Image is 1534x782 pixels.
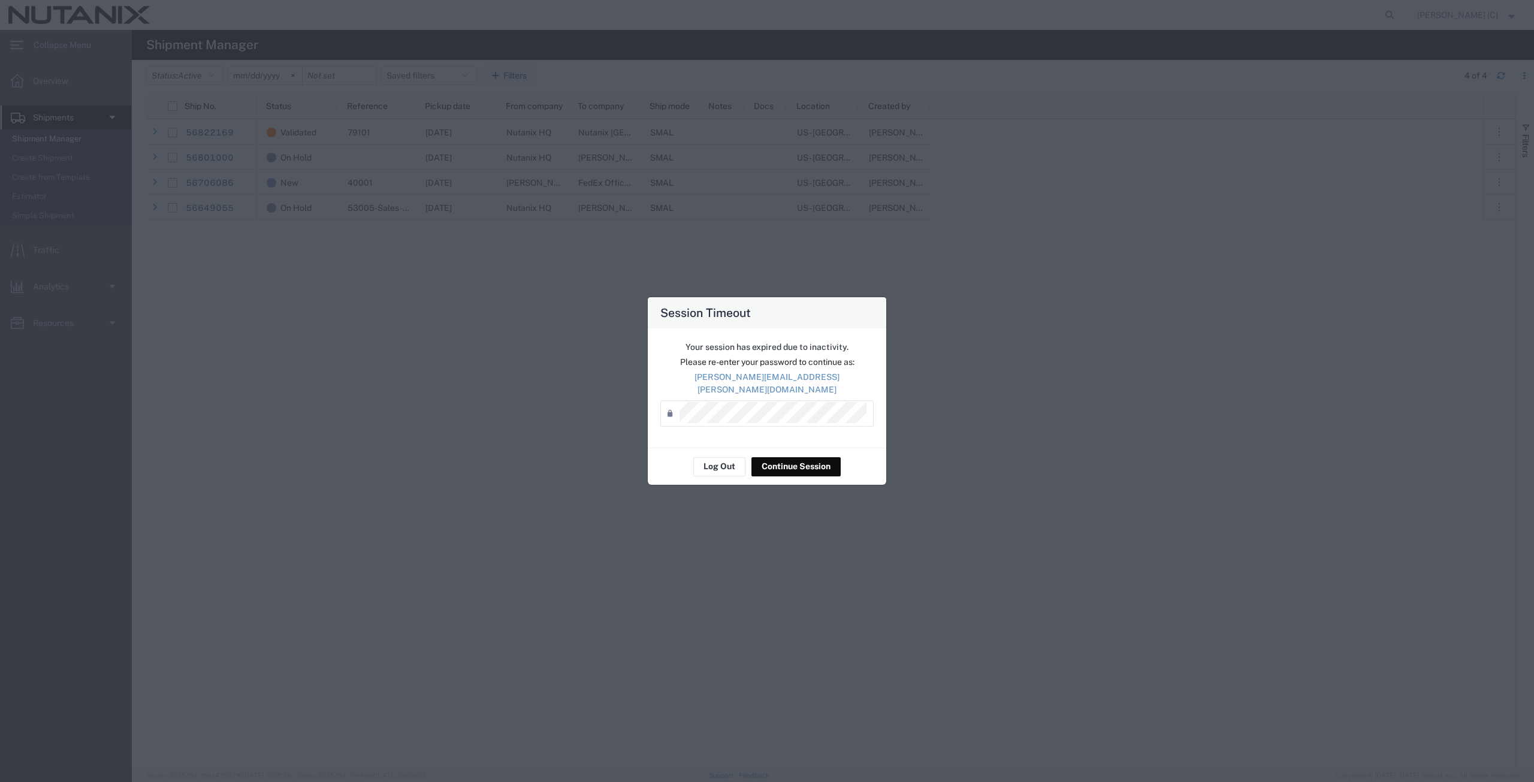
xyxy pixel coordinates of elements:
p: [PERSON_NAME][EMAIL_ADDRESS][PERSON_NAME][DOMAIN_NAME] [660,371,874,396]
p: Your session has expired due to inactivity. [660,341,874,354]
p: Please re-enter your password to continue as: [660,356,874,369]
button: Continue Session [751,457,841,476]
h4: Session Timeout [660,304,751,321]
button: Log Out [693,457,745,476]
